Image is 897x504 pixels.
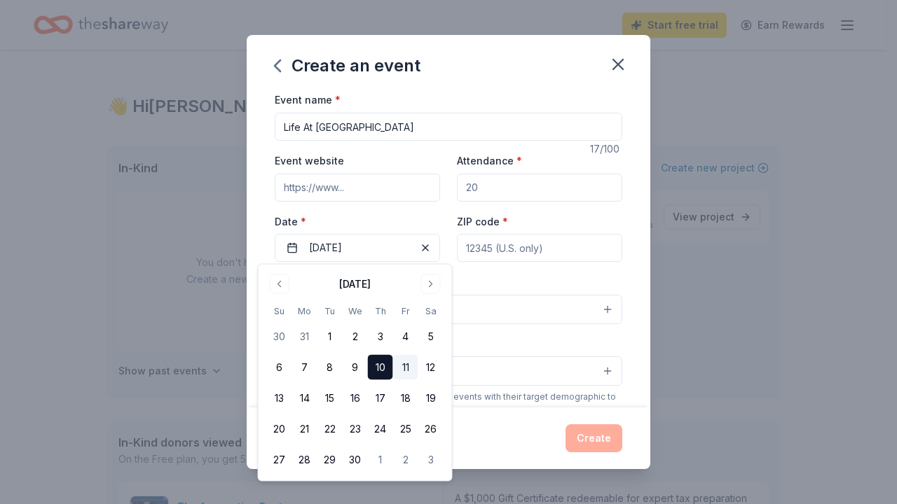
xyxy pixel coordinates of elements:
button: [DATE] [275,234,440,262]
button: 9 [343,355,368,380]
th: Monday [292,304,317,318]
button: 15 [317,386,343,411]
button: 27 [267,447,292,472]
th: Sunday [267,304,292,318]
button: 3 [368,324,393,349]
th: Thursday [368,304,393,318]
button: 25 [393,416,418,442]
button: 2 [343,324,368,349]
button: 30 [267,324,292,349]
button: 2 [393,447,418,472]
button: 16 [343,386,368,411]
div: [DATE] [339,276,371,293]
button: 21 [292,416,317,442]
label: Event name [275,93,341,107]
button: 24 [368,416,393,442]
button: 30 [343,447,368,472]
label: Event website [275,154,344,168]
button: 4 [393,324,418,349]
button: 8 [317,355,343,380]
th: Wednesday [343,304,368,318]
input: 12345 (U.S. only) [457,234,622,262]
button: 14 [292,386,317,411]
div: 17 /100 [590,141,622,157]
button: Go to next month [421,274,441,294]
button: 5 [418,324,444,349]
button: 18 [393,386,418,411]
button: 12 [418,355,444,380]
button: 26 [418,416,444,442]
button: 23 [343,416,368,442]
button: 17 [368,386,393,411]
th: Saturday [418,304,444,318]
div: Create an event [275,55,420,77]
label: Attendance [457,154,522,168]
button: 29 [317,447,343,472]
button: 19 [418,386,444,411]
button: 1 [317,324,343,349]
button: 10 [368,355,393,380]
label: Date [275,215,440,229]
button: 7 [292,355,317,380]
button: 20 [267,416,292,442]
button: 22 [317,416,343,442]
button: 31 [292,324,317,349]
input: https://www... [275,174,440,202]
label: ZIP code [457,215,508,229]
button: 6 [267,355,292,380]
button: 13 [267,386,292,411]
button: 1 [368,447,393,472]
button: 28 [292,447,317,472]
input: 20 [457,174,622,202]
button: 3 [418,447,444,472]
th: Tuesday [317,304,343,318]
button: Go to previous month [270,274,289,294]
th: Friday [393,304,418,318]
button: 11 [393,355,418,380]
input: Spring Fundraiser [275,113,622,141]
